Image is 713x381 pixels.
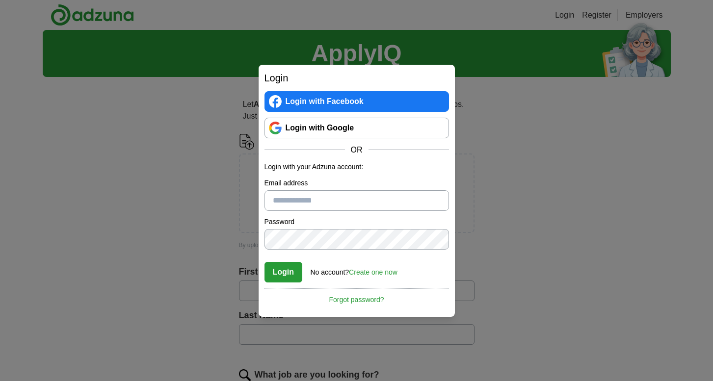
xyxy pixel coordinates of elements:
button: Login [264,262,303,282]
div: No account? [311,261,397,278]
a: Forgot password? [264,288,449,305]
a: Login with Google [264,118,449,138]
label: Password [264,217,449,227]
h2: Login [264,71,449,85]
label: Email address [264,178,449,188]
p: Login with your Adzuna account: [264,162,449,172]
a: Create one now [349,268,397,276]
span: OR [345,144,369,156]
a: Login with Facebook [264,91,449,112]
